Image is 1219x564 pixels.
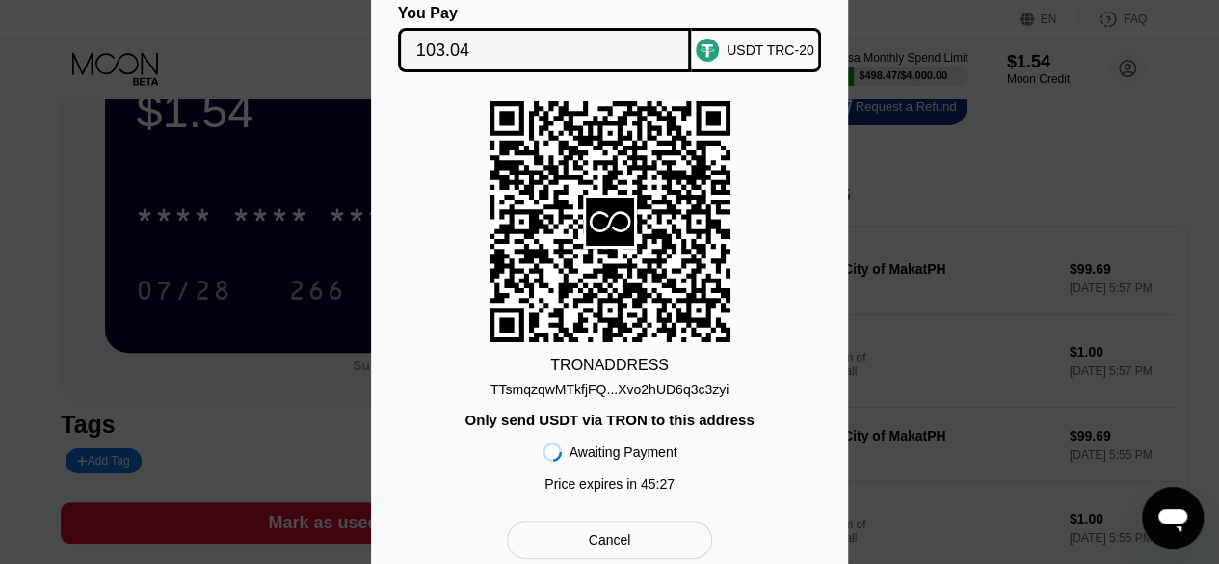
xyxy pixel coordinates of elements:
[727,42,814,58] div: USDT TRC-20
[507,521,712,559] div: Cancel
[570,444,677,460] div: Awaiting Payment
[544,476,675,492] div: Price expires in
[1142,487,1204,549] iframe: Button to launch messaging window
[490,374,729,397] div: TTsmqzqwMTkfjFQ...Xvo2hUD6q3c3zyi
[550,357,669,374] div: TRON ADDRESS
[641,476,675,492] span: 45 : 27
[490,382,729,397] div: TTsmqzqwMTkfjFQ...Xvo2hUD6q3c3zyi
[398,5,692,22] div: You Pay
[400,5,819,72] div: You PayUSDT TRC-20
[589,531,631,549] div: Cancel
[464,412,754,428] div: Only send USDT via TRON to this address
